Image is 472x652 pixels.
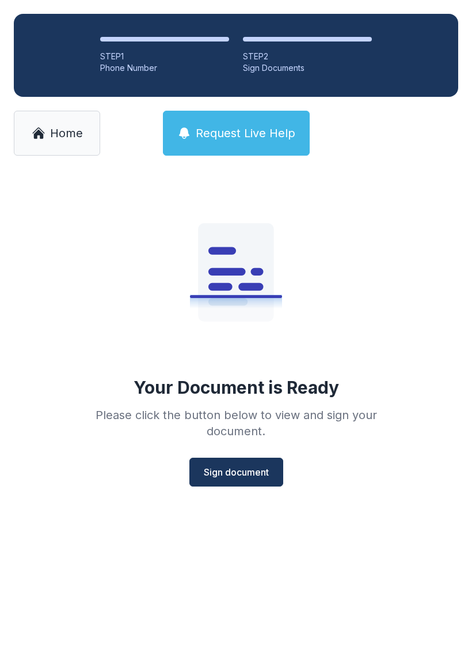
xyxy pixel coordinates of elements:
span: Home [50,125,83,141]
span: Sign document [204,465,269,479]
span: Request Live Help [196,125,295,141]
div: STEP 1 [100,51,229,62]
div: Your Document is Ready [134,377,339,398]
div: Phone Number [100,62,229,74]
div: STEP 2 [243,51,372,62]
div: Sign Documents [243,62,372,74]
div: Please click the button below to view and sign your document. [70,407,402,439]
